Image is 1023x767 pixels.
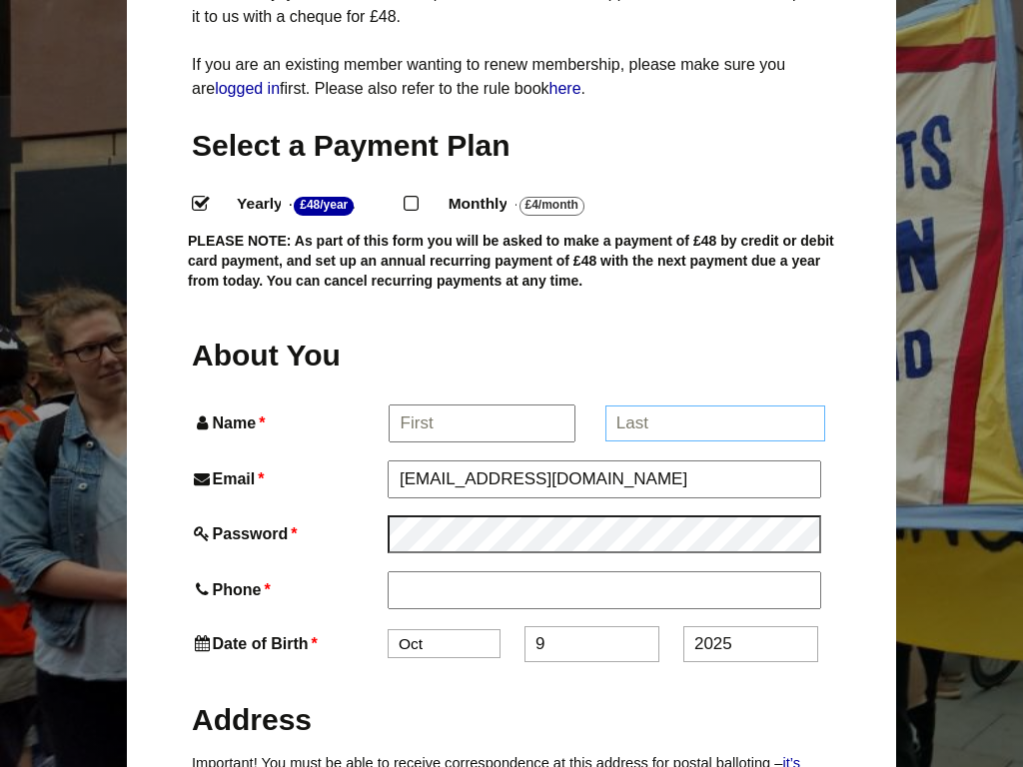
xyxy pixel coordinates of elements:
h2: Address [192,700,831,739]
span: Select a Payment Plan [192,129,511,162]
input: First [389,404,576,442]
label: Name [192,409,385,436]
input: Last [605,405,826,441]
label: Password [192,520,384,547]
strong: £4/Month [519,197,584,216]
label: Monthly - . [431,190,634,219]
a: logged in [215,80,280,97]
label: Yearly - . [219,190,404,219]
label: Date of Birth [192,630,384,657]
h2: About You [192,336,384,375]
label: Email [192,465,384,492]
a: here [549,80,581,97]
strong: £48/Year [294,197,354,216]
label: Phone [192,576,384,603]
p: If you are an existing member wanting to renew membership, please make sure you are first. Please... [192,53,831,101]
